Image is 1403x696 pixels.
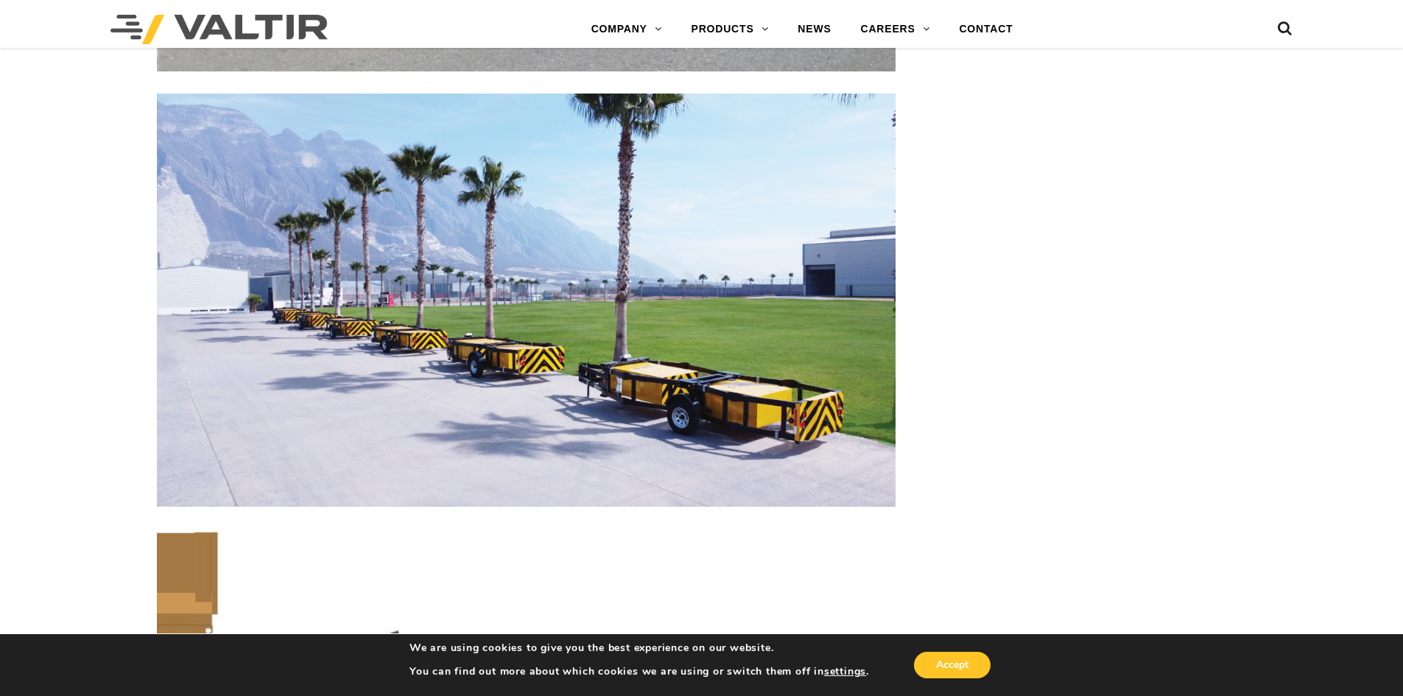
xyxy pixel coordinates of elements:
a: CAREERS [846,15,945,44]
a: CONTACT [944,15,1027,44]
a: COMPANY [577,15,677,44]
button: Accept [914,652,991,678]
button: settings [824,665,866,678]
img: Valtir [110,15,328,44]
p: We are using cookies to give you the best experience on our website. [409,641,869,655]
p: You can find out more about which cookies we are using or switch them off in . [409,665,869,678]
a: NEWS [783,15,845,44]
a: PRODUCTS [677,15,784,44]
